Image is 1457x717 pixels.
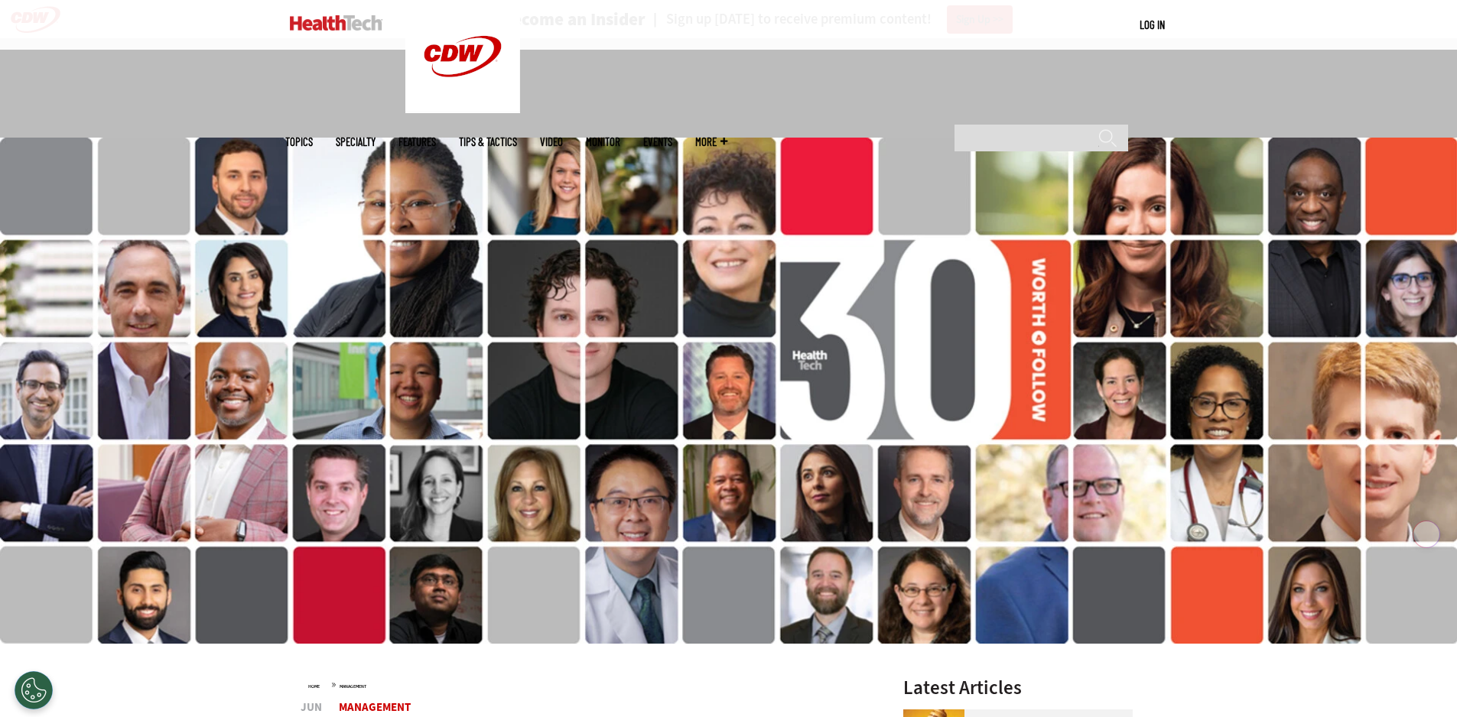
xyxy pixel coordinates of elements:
a: Events [643,136,672,148]
a: CDW [405,101,520,117]
a: Management [339,699,411,715]
a: Log in [1140,18,1165,31]
h3: Latest Articles [903,678,1133,697]
span: More [695,136,727,148]
a: MonITor [586,136,620,148]
a: Video [540,136,563,148]
a: Management [340,683,366,689]
div: » [308,678,863,690]
button: Open Preferences [15,671,53,709]
a: Features [398,136,436,148]
a: Tips & Tactics [459,136,517,148]
div: Cookies Settings [15,671,53,709]
span: Jun [301,702,322,713]
span: Topics [285,136,313,148]
img: Home [290,15,382,31]
div: User menu [1140,17,1165,33]
a: Home [308,683,320,689]
span: Specialty [336,136,376,148]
